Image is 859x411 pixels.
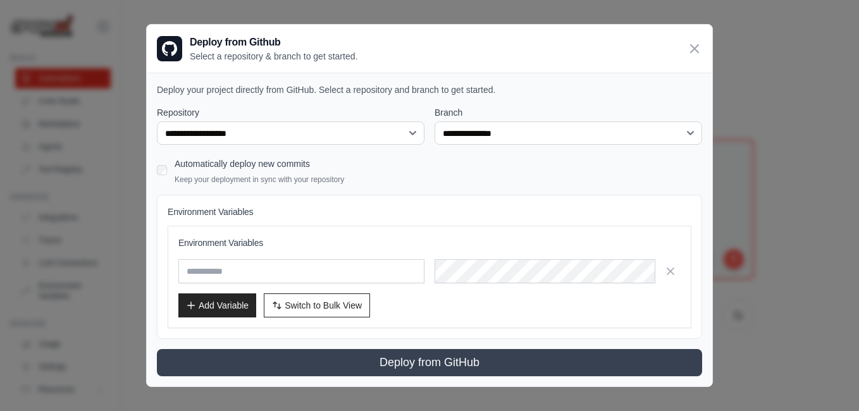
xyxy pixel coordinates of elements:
[157,83,702,96] p: Deploy your project directly from GitHub. Select a repository and branch to get started.
[264,293,370,317] button: Switch to Bulk View
[190,35,357,50] h3: Deploy from Github
[285,299,362,312] span: Switch to Bulk View
[175,159,310,169] label: Automatically deploy new commits
[157,349,702,376] button: Deploy from GitHub
[157,106,424,119] label: Repository
[178,236,681,249] h3: Environment Variables
[168,205,691,218] h4: Environment Variables
[178,293,256,317] button: Add Variable
[175,175,344,185] p: Keep your deployment in sync with your repository
[435,106,702,119] label: Branch
[796,350,859,411] iframe: Chat Widget
[190,50,357,63] p: Select a repository & branch to get started.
